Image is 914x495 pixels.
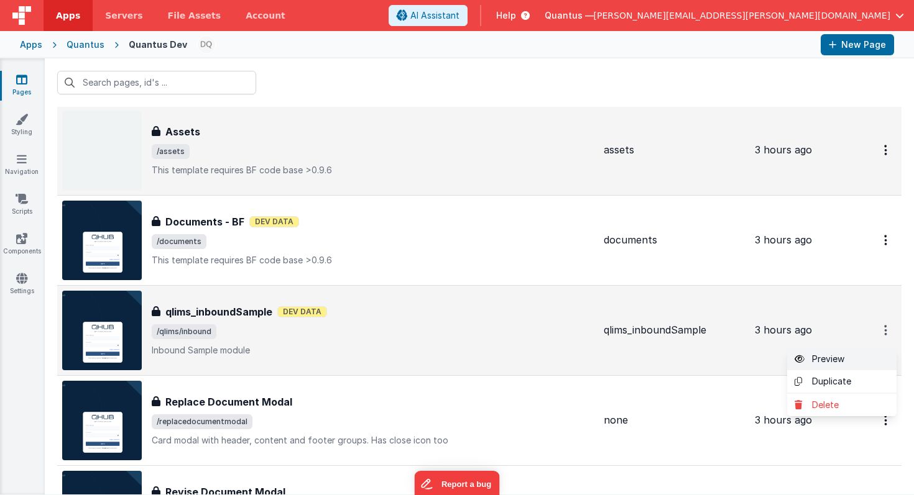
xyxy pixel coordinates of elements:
a: Preview [787,348,897,370]
a: Delete [787,394,897,416]
button: Quantus — [PERSON_NAME][EMAIL_ADDRESS][PERSON_NAME][DOMAIN_NAME] [545,9,904,22]
button: AI Assistant [389,5,468,26]
span: File Assets [168,9,221,22]
div: Options [787,348,897,416]
span: Help [496,9,516,22]
a: Duplicate [787,370,897,394]
span: [PERSON_NAME][EMAIL_ADDRESS][PERSON_NAME][DOMAIN_NAME] [594,9,890,22]
span: Servers [105,9,142,22]
span: Apps [56,9,80,22]
span: AI Assistant [410,9,459,22]
span: Quantus — [545,9,594,22]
